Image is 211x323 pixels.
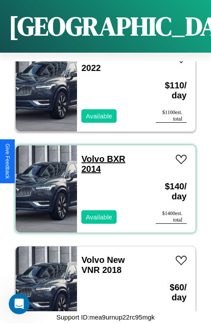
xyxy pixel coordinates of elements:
div: $ 1400 est. total [156,210,187,224]
a: Volvo BXR 2014 [81,154,125,174]
p: Available [86,211,112,223]
a: Volvo WIA 2022 [81,53,124,73]
p: Support ID: mea9urnup22rc95mgk [57,311,155,323]
div: $ 1100 est. total [156,109,187,123]
h3: $ 60 / day [156,274,187,311]
p: Available [86,110,112,122]
h3: $ 110 / day [156,72,187,109]
h3: $ 140 / day [156,173,187,210]
div: Give Feedback [4,144,10,179]
a: Volvo New VNR 2018 [81,255,125,275]
iframe: Intercom live chat [9,293,30,314]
